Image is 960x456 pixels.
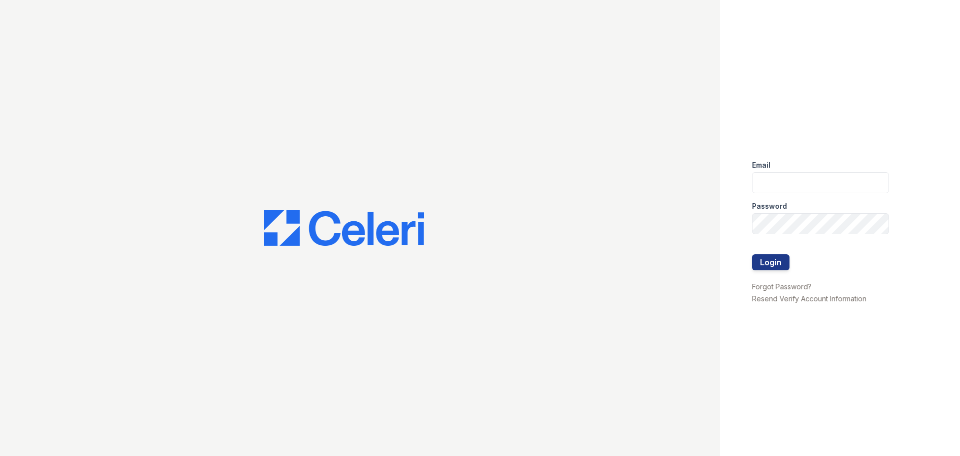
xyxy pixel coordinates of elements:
[752,254,789,270] button: Login
[752,294,866,303] a: Resend Verify Account Information
[752,201,787,211] label: Password
[752,282,811,291] a: Forgot Password?
[264,210,424,246] img: CE_Logo_Blue-a8612792a0a2168367f1c8372b55b34899dd931a85d93a1a3d3e32e68fde9ad4.png
[752,160,770,170] label: Email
